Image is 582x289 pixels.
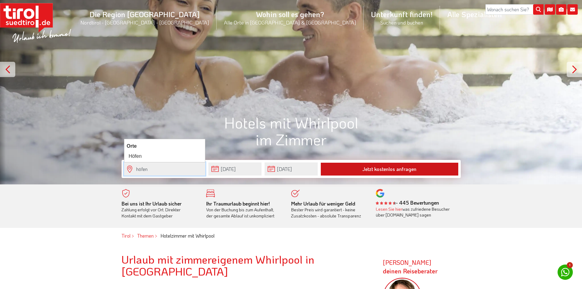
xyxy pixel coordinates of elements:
em: Hotelzimmer mit Whirlpool [160,232,214,239]
a: 1 [558,265,573,280]
input: Wo soll's hingehen? [124,162,205,176]
input: Abreise [265,162,318,176]
span: 1 [567,262,573,268]
h2: Urlaub mit zimmereigenem Whirlpool in [GEOGRAPHIC_DATA] [122,253,374,277]
a: Lesen Sie hier [376,206,402,212]
a: Wohin soll es gehen?Alle Orte in [GEOGRAPHIC_DATA] & [GEOGRAPHIC_DATA] [217,3,364,32]
small: Nordtirol - [GEOGRAPHIC_DATA] - [GEOGRAPHIC_DATA] [80,19,209,26]
input: Wonach suchen Sie? [485,4,544,15]
small: Alle Orte in [GEOGRAPHIC_DATA] & [GEOGRAPHIC_DATA] [224,19,356,26]
div: Zahlung erfolgt vor Ort. Direkter Kontakt mit dem Gastgeber [122,201,197,219]
input: Anreise [208,162,262,176]
i: Karte öffnen [545,4,555,15]
a: Tirol [122,232,130,239]
li: Orte [124,142,205,151]
a: Die Region [GEOGRAPHIC_DATA]Nordtirol - [GEOGRAPHIC_DATA] - [GEOGRAPHIC_DATA] [73,3,217,32]
strong: [PERSON_NAME] [383,258,438,275]
b: Bei uns ist Ihr Urlaub sicher [122,200,181,207]
h1: Hotels mit Whirlpool im Zimmer [122,114,461,148]
span: deinen Reiseberater [383,267,438,275]
div: Höfen [127,152,203,161]
a: Unterkunft finden!Suchen und buchen [364,3,440,32]
a: Themen [137,232,154,239]
div: Von der Buchung bis zum Aufenthalt, der gesamte Ablauf ist unkompliziert [206,201,282,219]
a: Alle Spezialisten [440,3,509,26]
b: - 445 Bewertungen [376,199,439,206]
div: Bester Preis wird garantiert - keine Zusatzkosten - absolute Transparenz [291,201,367,219]
b: Mehr Urlaub für weniger Geld [291,200,355,207]
button: Jetzt kostenlos anfragen [321,163,458,176]
div: was zufriedene Besucher über [DOMAIN_NAME] sagen [376,206,452,218]
li: Orte : Höfen [124,151,205,162]
small: Suchen und buchen [371,19,433,26]
i: Kontakt [567,4,578,15]
b: Ihr Traumurlaub beginnt hier! [206,200,270,207]
i: Fotogalerie [556,4,566,15]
